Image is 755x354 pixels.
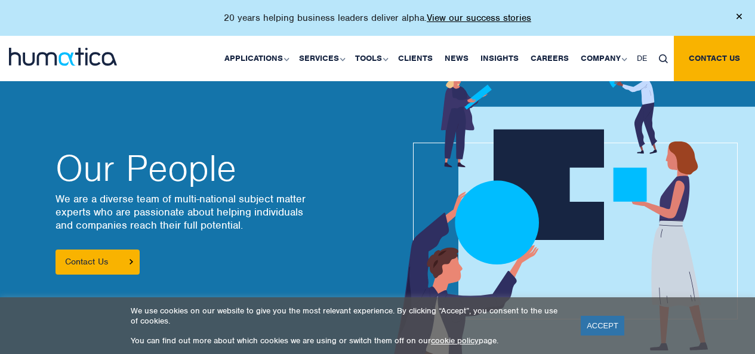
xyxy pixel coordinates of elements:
[439,36,474,81] a: News
[659,54,668,63] img: search_icon
[525,36,575,81] a: Careers
[218,36,293,81] a: Applications
[427,12,531,24] a: View our success stories
[9,48,117,66] img: logo
[474,36,525,81] a: Insights
[392,36,439,81] a: Clients
[56,192,366,232] p: We are a diverse team of multi-national subject matter experts who are passionate about helping i...
[131,306,566,326] p: We use cookies on our website to give you the most relevant experience. By clicking “Accept”, you...
[674,36,755,81] a: Contact us
[56,250,140,275] a: Contact Us
[293,36,349,81] a: Services
[581,316,624,335] a: ACCEPT
[349,36,392,81] a: Tools
[56,150,366,186] h2: Our People
[131,335,566,346] p: You can find out more about which cookies we are using or switch them off on our page.
[575,36,631,81] a: Company
[631,36,653,81] a: DE
[431,335,479,346] a: cookie policy
[224,12,531,24] p: 20 years helping business leaders deliver alpha.
[637,53,647,63] span: DE
[130,259,133,264] img: arrowicon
